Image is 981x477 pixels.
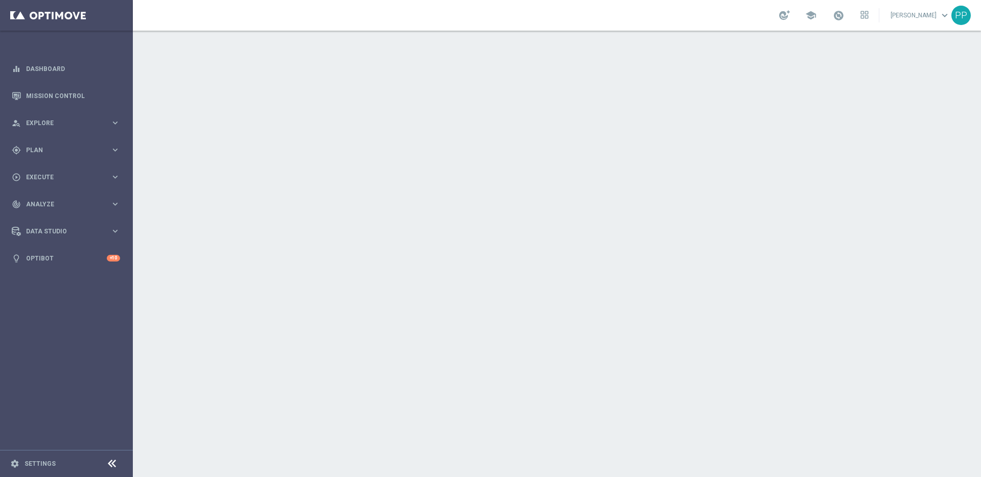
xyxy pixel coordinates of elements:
button: track_changes Analyze keyboard_arrow_right [11,200,121,208]
i: keyboard_arrow_right [110,118,120,128]
a: Settings [25,461,56,467]
div: +10 [107,255,120,261]
div: Analyze [12,200,110,209]
i: keyboard_arrow_right [110,145,120,155]
i: lightbulb [12,254,21,263]
button: equalizer Dashboard [11,65,121,73]
div: Data Studio [12,227,110,236]
div: Optibot [12,245,120,272]
span: Data Studio [26,228,110,234]
div: Explore [12,118,110,128]
i: keyboard_arrow_right [110,199,120,209]
button: gps_fixed Plan keyboard_arrow_right [11,146,121,154]
div: PP [951,6,971,25]
span: Plan [26,147,110,153]
i: equalizer [12,64,21,74]
i: play_circle_outline [12,173,21,182]
button: play_circle_outline Execute keyboard_arrow_right [11,173,121,181]
a: Mission Control [26,82,120,109]
i: gps_fixed [12,146,21,155]
button: person_search Explore keyboard_arrow_right [11,119,121,127]
button: lightbulb Optibot +10 [11,254,121,263]
i: track_changes [12,200,21,209]
span: Execute [26,174,110,180]
i: person_search [12,118,21,128]
div: Plan [12,146,110,155]
a: [PERSON_NAME]keyboard_arrow_down [890,8,951,23]
span: keyboard_arrow_down [939,10,950,21]
i: keyboard_arrow_right [110,226,120,236]
i: keyboard_arrow_right [110,172,120,182]
button: Data Studio keyboard_arrow_right [11,227,121,235]
div: Mission Control [12,82,120,109]
a: Optibot [26,245,107,272]
span: Analyze [26,201,110,207]
span: Explore [26,120,110,126]
div: Dashboard [12,55,120,82]
button: Mission Control [11,92,121,100]
span: school [805,10,816,21]
div: Execute [12,173,110,182]
a: Dashboard [26,55,120,82]
i: settings [10,459,19,468]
